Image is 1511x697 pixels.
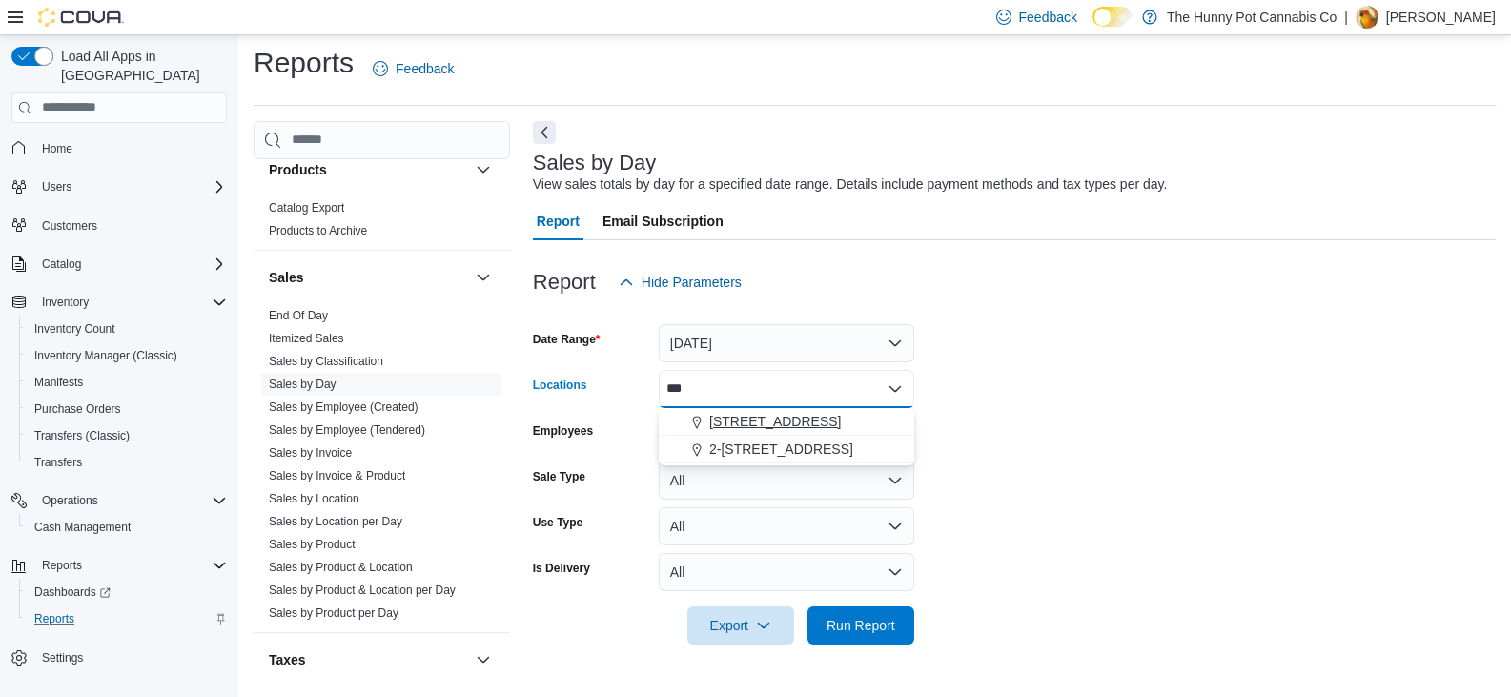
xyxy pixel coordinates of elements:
a: Transfers (Classic) [27,424,137,447]
span: Sales by Invoice [269,445,352,461]
button: Operations [34,489,106,512]
span: Inventory Count [34,321,115,337]
button: Manifests [19,369,235,396]
a: Sales by Product & Location per Day [269,584,456,597]
span: Sales by Product [269,537,356,552]
label: Locations [533,378,587,393]
span: Inventory Manager (Classic) [27,344,227,367]
span: Sales by Location per Day [269,514,402,529]
button: Hide Parameters [611,263,749,301]
span: Inventory Manager (Classic) [34,348,177,363]
span: Customers [34,214,227,237]
span: Cash Management [27,516,227,539]
button: Inventory Manager (Classic) [19,342,235,369]
span: Sales by Employee (Created) [269,400,419,415]
a: Catalog Export [269,201,344,215]
button: Customers [4,212,235,239]
label: Is Delivery [533,561,590,576]
span: Itemized Sales [269,331,344,346]
button: Reports [4,552,235,579]
span: Hide Parameters [642,273,742,292]
h3: Sales by Day [533,152,657,174]
span: Cash Management [34,520,131,535]
span: Sales by Classification [269,354,383,369]
button: Transfers (Classic) [19,422,235,449]
span: Home [34,136,227,160]
a: Transfers [27,451,90,474]
span: End Of Day [269,308,328,323]
span: Purchase Orders [27,398,227,420]
button: Reports [19,605,235,632]
button: Inventory [4,289,235,316]
span: Run Report [827,616,895,635]
h3: Sales [269,268,304,287]
a: Home [34,137,80,160]
a: Sales by Employee (Tendered) [269,423,425,437]
button: Catalog [4,251,235,277]
span: Transfers (Classic) [34,428,130,443]
a: Customers [34,215,105,237]
label: Use Type [533,515,582,530]
span: Customers [42,218,97,234]
button: Inventory Count [19,316,235,342]
span: Email Subscription [602,202,724,240]
h3: Taxes [269,650,306,669]
span: Reports [34,611,74,626]
button: Reports [34,554,90,577]
span: Dashboards [27,581,227,604]
button: Settings [4,644,235,671]
a: Itemized Sales [269,332,344,345]
a: Feedback [365,50,461,88]
span: Catalog [34,253,227,276]
h3: Products [269,160,327,179]
a: Inventory Count [27,318,123,340]
a: Sales by Invoice [269,446,352,460]
button: Transfers [19,449,235,476]
span: Sales by Invoice & Product [269,468,405,483]
h1: Reports [254,44,354,82]
span: Transfers [34,455,82,470]
a: Sales by Product & Location [269,561,413,574]
button: Taxes [269,650,468,669]
a: Sales by Day [269,378,337,391]
span: Transfers [27,451,227,474]
a: Dashboards [27,581,118,604]
span: Catalog Export [269,200,344,215]
span: Reports [27,607,227,630]
a: Sales by Product [269,538,356,551]
button: Run Report [807,606,914,645]
button: 2-[STREET_ADDRESS] [659,436,914,463]
button: All [659,507,914,545]
span: Transfers (Classic) [27,424,227,447]
a: Sales by Classification [269,355,383,368]
div: View sales totals by day for a specified date range. Details include payment methods and tax type... [533,174,1168,195]
button: Cash Management [19,514,235,541]
a: Cash Management [27,516,138,539]
span: Inventory [34,291,227,314]
button: Sales [269,268,468,287]
div: Sales [254,304,510,632]
span: Manifests [34,375,83,390]
span: Settings [42,650,83,666]
span: Operations [34,489,227,512]
span: Sales by Location [269,491,359,506]
span: Dark Mode [1092,27,1093,28]
button: Home [4,134,235,162]
span: Catalog [42,256,81,272]
label: Sale Type [533,469,585,484]
p: | [1344,6,1348,29]
h3: Report [533,271,596,294]
span: Users [42,179,71,195]
span: Sales by Product & Location [269,560,413,575]
span: Sales by Product per Day [269,605,398,621]
button: Catalog [34,253,89,276]
a: Sales by Employee (Created) [269,400,419,414]
span: Reports [42,558,82,573]
button: Products [269,160,468,179]
span: Sales by Product & Location per Day [269,583,456,598]
button: Next [533,121,556,144]
label: Employees [533,423,593,439]
p: The Hunny Pot Cannabis Co [1167,6,1337,29]
span: Manifests [27,371,227,394]
span: Products to Archive [269,223,367,238]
